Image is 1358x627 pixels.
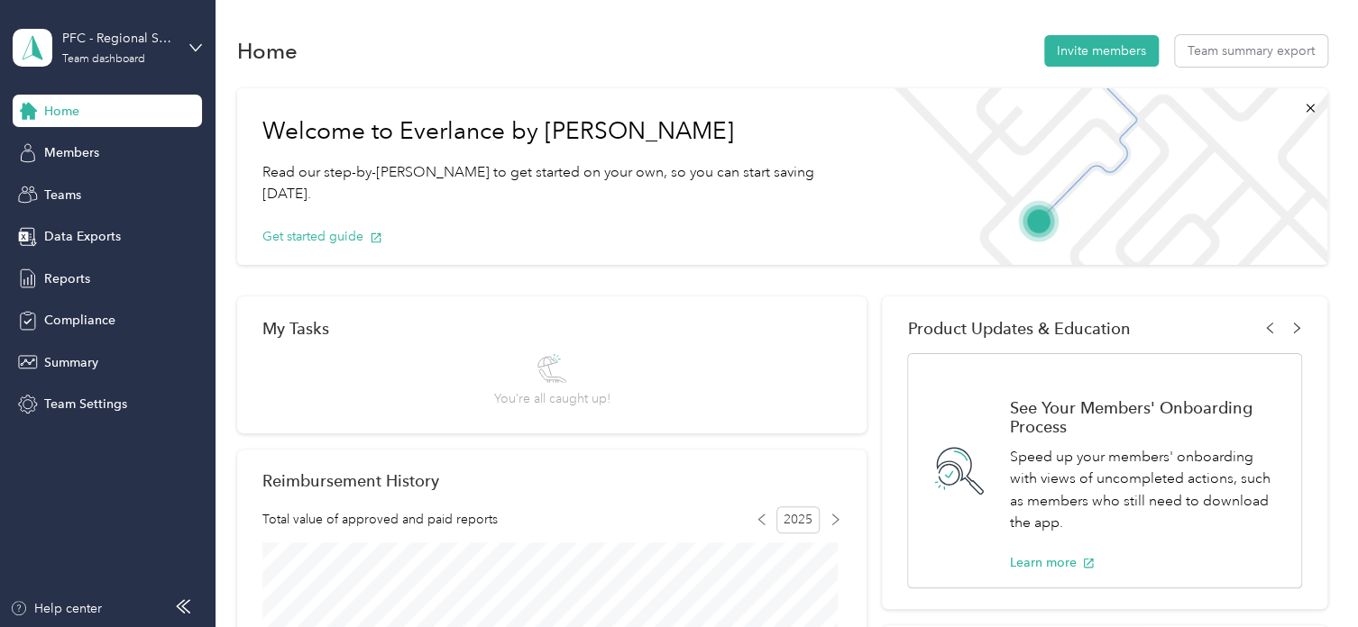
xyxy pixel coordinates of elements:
[10,599,102,618] button: Help center
[493,389,610,408] span: You’re all caught up!
[1044,35,1159,67] button: Invite members
[44,311,115,330] span: Compliance
[262,117,850,146] h1: Welcome to Everlance by [PERSON_NAME]
[876,88,1327,265] img: Welcome to everlance
[44,353,98,372] span: Summary
[237,41,298,60] h1: Home
[1009,553,1095,572] button: Learn more
[1009,446,1281,534] p: Speed up your members' onboarding with views of uncompleted actions, such as members who still ne...
[44,395,127,413] span: Team Settings
[262,161,850,205] p: Read our step-by-[PERSON_NAME] to get started on your own, so you can start saving [DATE].
[262,510,498,529] span: Total value of approved and paid reports
[44,102,79,121] span: Home
[62,29,175,48] div: PFC - Regional Sales Manager
[1175,35,1327,67] button: Team summary export
[907,319,1130,338] span: Product Updates & Education
[1009,398,1281,436] h1: See Your Members' Onboarding Process
[776,506,820,533] span: 2025
[262,471,439,490] h2: Reimbursement History
[44,269,90,288] span: Reports
[44,227,121,246] span: Data Exports
[44,186,81,204] span: Teams
[44,143,99,162] span: Members
[262,227,382,246] button: Get started guide
[1257,526,1358,627] iframe: Everlance-gr Chat Button Frame
[262,319,841,338] div: My Tasks
[62,54,145,65] div: Team dashboard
